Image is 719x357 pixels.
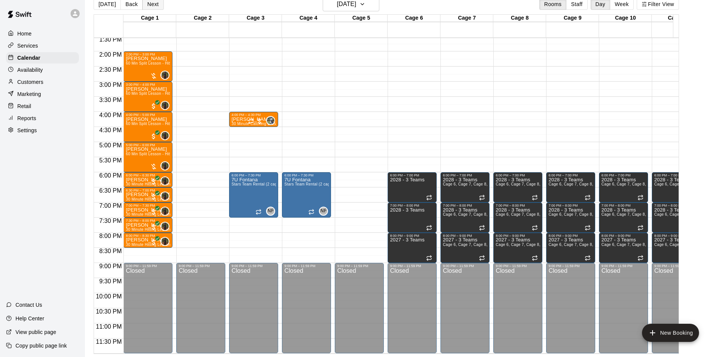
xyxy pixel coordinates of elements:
[150,238,157,246] span: All customers have paid
[546,15,599,22] div: Cage 9
[440,15,493,22] div: Cage 7
[126,234,170,238] div: 8:00 PM – 8:30 PM
[320,207,327,215] span: NF
[496,268,540,356] div: Closed
[601,212,713,216] span: Cage 6, Cage 7, Cage 8, Cage 9, Cage 10, Cage 11, Cage 12
[126,227,170,232] span: 30 Minute Hitting Lesson
[161,132,169,139] img: Mike Thatcher
[443,173,487,177] div: 6:00 PM – 7:00 PM
[546,233,595,263] div: 8:00 PM – 9:00 PM: 2027 - 3 Teams
[160,101,169,110] div: Mike Thatcher
[160,176,169,185] div: Mike Thatcher
[126,173,170,177] div: 6:00 PM – 6:30 PM
[163,237,169,246] span: Mike Thatcher
[269,207,275,216] span: Nick Fontana
[231,113,276,117] div: 4:00 PM – 4:30 PM
[6,76,79,88] a: Customers
[231,264,276,268] div: 9:00 PM – 11:59 PM
[126,189,170,192] div: 6:30 PM – 7:00 PM
[548,243,660,247] span: Cage 6, Cage 7, Cage 8, Cage 9, Cage 10, Cage 11, Cage 12
[388,233,437,263] div: 8:00 PM – 9:00 PM: 2027 - 3 Teams
[268,207,274,215] span: NF
[229,263,278,353] div: 9:00 PM – 11:59 PM: Closed
[443,212,554,216] span: Cage 6, Cage 7, Cage 8, Cage 9, Cage 10, Cage 11, Cage 12
[123,112,172,142] div: 4:00 PM – 5:00 PM: Jonathan Harker
[126,53,170,56] div: 2:00 PM – 3:00 PM
[282,263,331,353] div: 9:00 PM – 11:59 PM: Closed
[337,264,382,268] div: 9:00 PM – 11:59 PM
[150,193,157,201] span: All customers have paid
[443,268,487,356] div: Closed
[390,264,434,268] div: 9:00 PM – 11:59 PM
[161,162,169,170] img: Mike Thatcher
[161,207,169,215] img: Mike Thatcher
[388,263,437,353] div: 9:00 PM – 11:59 PM: Closed
[6,125,79,136] a: Settings
[6,113,79,124] a: Reports
[585,255,591,261] span: Recurring event
[493,202,542,233] div: 7:00 PM – 8:00 PM: 2028 - 3 Teams
[97,51,124,58] span: 2:00 PM
[231,182,283,186] span: Stars Team Rental (2 cages)
[654,204,699,207] div: 7:00 PM – 8:00 PM
[163,161,169,170] span: Mike Thatcher
[6,100,79,112] a: Retail
[161,102,169,109] img: Mike Thatcher
[123,142,172,172] div: 5:00 PM – 6:00 PM: 60 Min Split Lesson - Hitting/Pitching
[229,15,282,22] div: Cage 3
[17,114,36,122] p: Reports
[150,223,157,231] span: All customers have paid
[585,225,591,231] span: Recurring event
[637,195,644,201] span: Recurring event
[548,264,593,268] div: 9:00 PM – 11:59 PM
[97,248,124,254] span: 8:30 PM
[163,131,169,140] span: Mike Thatcher
[443,264,487,268] div: 9:00 PM – 11:59 PM
[248,118,254,124] span: Recurring event
[123,263,172,353] div: 9:00 PM – 11:59 PM: Closed
[126,61,192,65] span: 60 Min Split Lesson - Hitting/Pitching
[123,82,172,112] div: 3:00 PM – 4:00 PM: Cohen Berry
[123,51,172,82] div: 2:00 PM – 3:00 PM: 60 Min Split Lesson - Hitting/Pitching
[97,187,124,194] span: 6:30 PM
[123,187,172,202] div: 6:30 PM – 7:00 PM: Smith Anderson
[6,64,79,76] a: Availability
[585,195,591,201] span: Recurring event
[161,192,169,200] img: Mike Thatcher
[15,301,42,309] p: Contact Us
[231,173,276,177] div: 6:00 PM – 7:30 PM
[163,71,169,80] span: Mike Thatcher
[284,268,329,356] div: Closed
[97,127,124,133] span: 4:30 PM
[163,222,169,231] span: Mike Thatcher
[601,173,646,177] div: 6:00 PM – 7:00 PM
[496,173,540,177] div: 6:00 PM – 7:00 PM
[496,204,540,207] div: 7:00 PM – 8:00 PM
[163,176,169,185] span: Mike Thatcher
[17,78,43,86] p: Customers
[479,195,485,201] span: Recurring event
[390,173,434,177] div: 6:00 PM – 7:00 PM
[126,204,170,207] div: 7:00 PM – 7:30 PM
[548,212,660,216] span: Cage 6, Cage 7, Cage 8, Cage 9, Cage 10, Cage 11, Cage 12
[479,225,485,231] span: Recurring event
[440,172,490,202] div: 6:00 PM – 7:00 PM: 2028 - 3 Teams
[479,255,485,261] span: Recurring event
[654,173,699,177] div: 6:00 PM – 7:00 PM
[126,91,192,96] span: 60 Min Split Lesson - Hitting/Pitching
[126,243,170,247] span: 30 Minute Hitting Lesson
[546,172,595,202] div: 6:00 PM – 7:00 PM: 2028 - 3 Teams
[493,233,542,263] div: 8:00 PM – 9:00 PM: 2027 - 3 Teams
[97,172,124,179] span: 6:00 PM
[231,268,276,356] div: Closed
[282,15,335,22] div: Cage 4
[150,178,157,185] span: All customers have paid
[532,255,538,261] span: Recurring event
[97,157,124,164] span: 5:30 PM
[6,40,79,51] div: Services
[176,15,229,22] div: Cage 2
[496,182,607,186] span: Cage 6, Cage 7, Cage 8, Cage 9, Cage 10, Cage 11, Cage 12
[15,328,56,336] p: View public page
